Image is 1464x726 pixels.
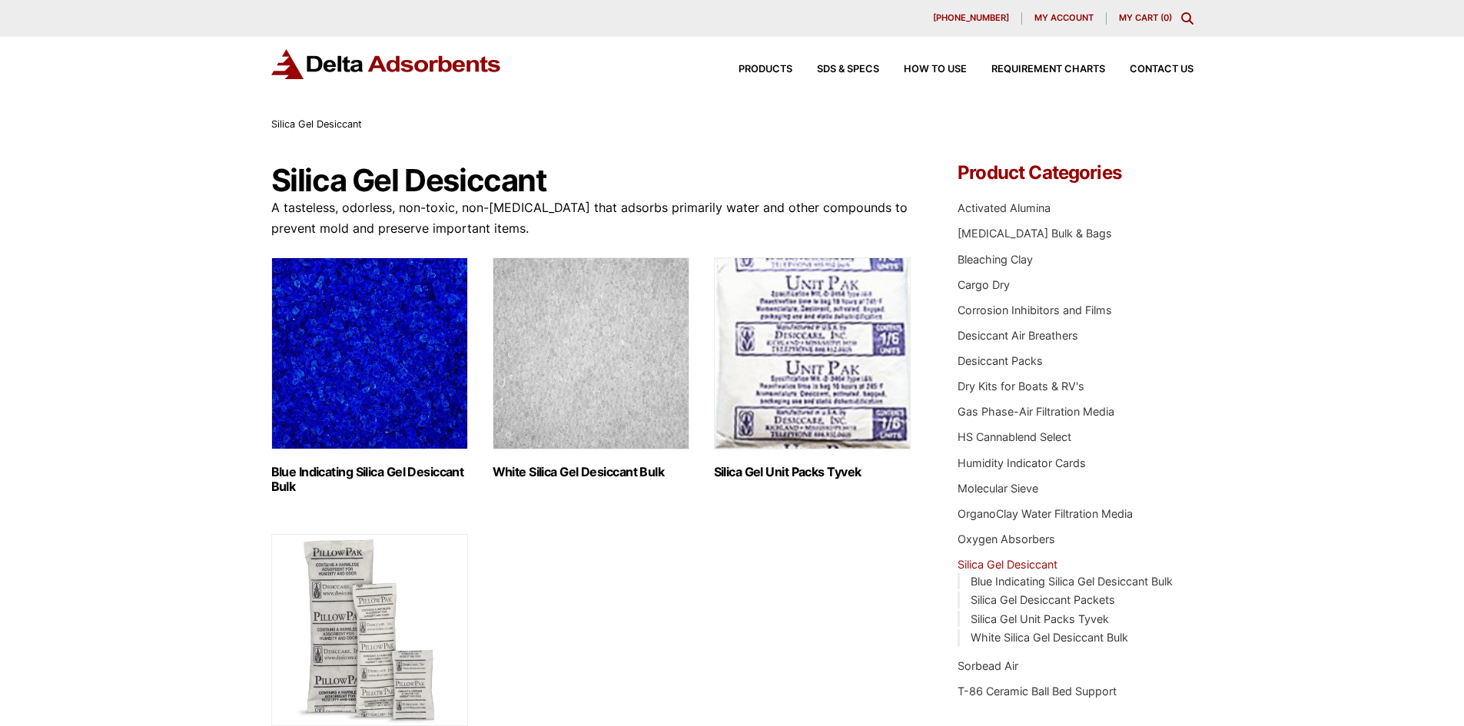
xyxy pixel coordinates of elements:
[493,257,689,479] a: Visit product category White Silica Gel Desiccant Bulk
[271,534,468,726] img: Silica Gel Desiccant Packets
[958,532,1055,545] a: Oxygen Absorbers
[958,227,1112,240] a: [MEDICAL_DATA] Bulk & Bags
[958,278,1010,291] a: Cargo Dry
[958,507,1133,520] a: OrganoClay Water Filtration Media
[271,257,468,494] a: Visit product category Blue Indicating Silica Gel Desiccant Bulk
[958,201,1051,214] a: Activated Alumina
[971,575,1173,588] a: Blue Indicating Silica Gel Desiccant Bulk
[958,430,1071,443] a: HS Cannablend Select
[714,465,911,479] h2: Silica Gel Unit Packs Tyvek
[958,164,1193,182] h4: Product Categories
[493,465,689,479] h2: White Silica Gel Desiccant Bulk
[958,354,1043,367] a: Desiccant Packs
[271,49,502,79] img: Delta Adsorbents
[967,65,1105,75] a: Requirement Charts
[271,118,362,130] span: Silica Gel Desiccant
[958,659,1018,672] a: Sorbead Air
[493,257,689,449] img: White Silica Gel Desiccant Bulk
[714,65,792,75] a: Products
[1105,65,1193,75] a: Contact Us
[792,65,879,75] a: SDS & SPECS
[933,14,1009,22] span: [PHONE_NUMBER]
[958,558,1057,571] a: Silica Gel Desiccant
[1034,14,1094,22] span: My account
[271,164,912,197] h1: Silica Gel Desiccant
[921,12,1022,25] a: [PHONE_NUMBER]
[958,329,1078,342] a: Desiccant Air Breathers
[958,253,1033,266] a: Bleaching Clay
[271,197,912,239] p: A tasteless, odorless, non-toxic, non-[MEDICAL_DATA] that adsorbs primarily water and other compo...
[1130,65,1193,75] span: Contact Us
[1022,12,1107,25] a: My account
[271,257,468,449] img: Blue Indicating Silica Gel Desiccant Bulk
[958,482,1038,495] a: Molecular Sieve
[271,465,468,494] h2: Blue Indicating Silica Gel Desiccant Bulk
[971,631,1128,644] a: White Silica Gel Desiccant Bulk
[739,65,792,75] span: Products
[958,380,1084,393] a: Dry Kits for Boats & RV's
[971,612,1109,625] a: Silica Gel Unit Packs Tyvek
[817,65,879,75] span: SDS & SPECS
[714,257,911,479] a: Visit product category Silica Gel Unit Packs Tyvek
[1119,12,1172,23] a: My Cart (0)
[958,303,1112,317] a: Corrosion Inhibitors and Films
[958,456,1086,469] a: Humidity Indicator Cards
[879,65,967,75] a: How to Use
[991,65,1105,75] span: Requirement Charts
[1181,12,1193,25] div: Toggle Modal Content
[958,405,1114,418] a: Gas Phase-Air Filtration Media
[1164,12,1169,23] span: 0
[714,257,911,449] img: Silica Gel Unit Packs Tyvek
[958,685,1117,698] a: T-86 Ceramic Ball Bed Support
[971,593,1115,606] a: Silica Gel Desiccant Packets
[904,65,967,75] span: How to Use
